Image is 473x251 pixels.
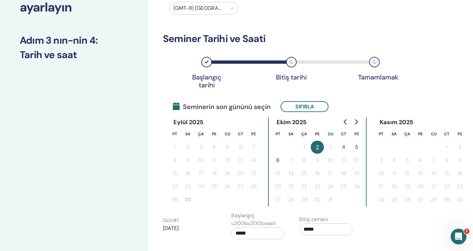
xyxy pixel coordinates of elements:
h3: Tarih ve saat [20,49,128,61]
button: 30 [181,193,194,206]
th: Perşembe [311,127,324,141]
button: 29 [168,193,181,206]
button: 25 [388,193,401,206]
div: Başlangıç tarihi [190,73,223,89]
button: 12 [401,167,414,180]
button: 15 [298,167,311,180]
th: Cumartesi [234,127,247,141]
button: Go to previous month [340,115,351,128]
th: Salı [284,127,298,141]
th: Salı [388,127,401,141]
button: 10 [374,167,388,180]
button: 29 [298,193,311,206]
button: 11 [388,167,401,180]
th: Pazartesi [168,127,181,141]
button: 1 [440,141,453,154]
label: Gün # 1 [163,217,179,224]
button: 15 [440,167,453,180]
button: 14 [427,167,440,180]
button: 12 [221,154,234,167]
button: 17 [194,167,208,180]
button: 2 [453,141,466,154]
button: 12 [350,154,363,167]
th: Pazar [453,127,466,141]
button: 6 [271,154,284,167]
div: Ekim 2025 [271,117,312,127]
button: 21 [247,167,260,180]
button: 1 [298,141,311,154]
button: 14 [284,167,298,180]
button: 30 [453,193,466,206]
th: Salı [181,127,194,141]
button: 9 [181,154,194,167]
th: Perşembe [414,127,427,141]
button: 20 [234,167,247,180]
th: Cuma [427,127,440,141]
button: 10 [194,154,208,167]
button: 24 [324,180,337,193]
button: 26 [401,193,414,206]
button: 8 [440,154,453,167]
label: Bitiş zamanı [299,216,328,223]
th: Pazar [247,127,260,141]
button: 10 [324,154,337,167]
p: [DATE] [163,224,216,232]
button: 22 [298,180,311,193]
button: 15 [168,167,181,180]
button: 4 [337,141,350,154]
button: 2 [311,141,324,154]
button: 16 [311,167,324,180]
th: Perşembe [208,127,221,141]
button: 24 [194,180,208,193]
button: 2 [181,141,194,154]
button: 8 [298,154,311,167]
button: 6 [234,141,247,154]
button: 19 [221,167,234,180]
button: Go to next month [351,115,361,128]
button: 28 [247,180,260,193]
div: Tamamlamak [358,73,391,81]
button: 13 [234,154,247,167]
button: 20 [414,180,427,193]
button: 28 [427,193,440,206]
button: 3 [324,141,337,154]
button: 3 [374,154,388,167]
button: 8 [168,154,181,167]
button: 18 [208,167,221,180]
button: 16 [181,167,194,180]
th: Çarşamba [194,127,208,141]
button: Sıfırla [281,101,328,112]
button: 30 [311,193,324,206]
button: 6 [414,154,427,167]
button: 4 [208,141,221,154]
th: Cuma [324,127,337,141]
button: 19 [350,167,363,180]
button: 23 [311,180,324,193]
button: 23 [181,180,194,193]
button: 26 [350,180,363,193]
span: Seminerin son gününü seçin [173,102,271,112]
button: 25 [208,180,221,193]
button: 24 [374,193,388,206]
button: 22 [440,180,453,193]
button: 26 [221,180,234,193]
button: 17 [324,167,337,180]
div: Bitiş tarihi [275,73,308,81]
button: 19 [401,180,414,193]
button: 1 [168,141,181,154]
th: Çarşamba [401,127,414,141]
th: Cumartesi [440,127,453,141]
th: Çarşamba [298,127,311,141]
button: 22 [168,180,181,193]
button: 27 [271,193,284,206]
button: 11 [337,154,350,167]
button: 9 [453,154,466,167]
button: 7 [427,154,440,167]
button: 5 [401,154,414,167]
th: Pazar [350,127,363,141]
th: Cuma [221,127,234,141]
th: Pazartesi [374,127,388,141]
th: Pazartesi [271,127,284,141]
button: 17 [374,180,388,193]
button: 27 [414,193,427,206]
